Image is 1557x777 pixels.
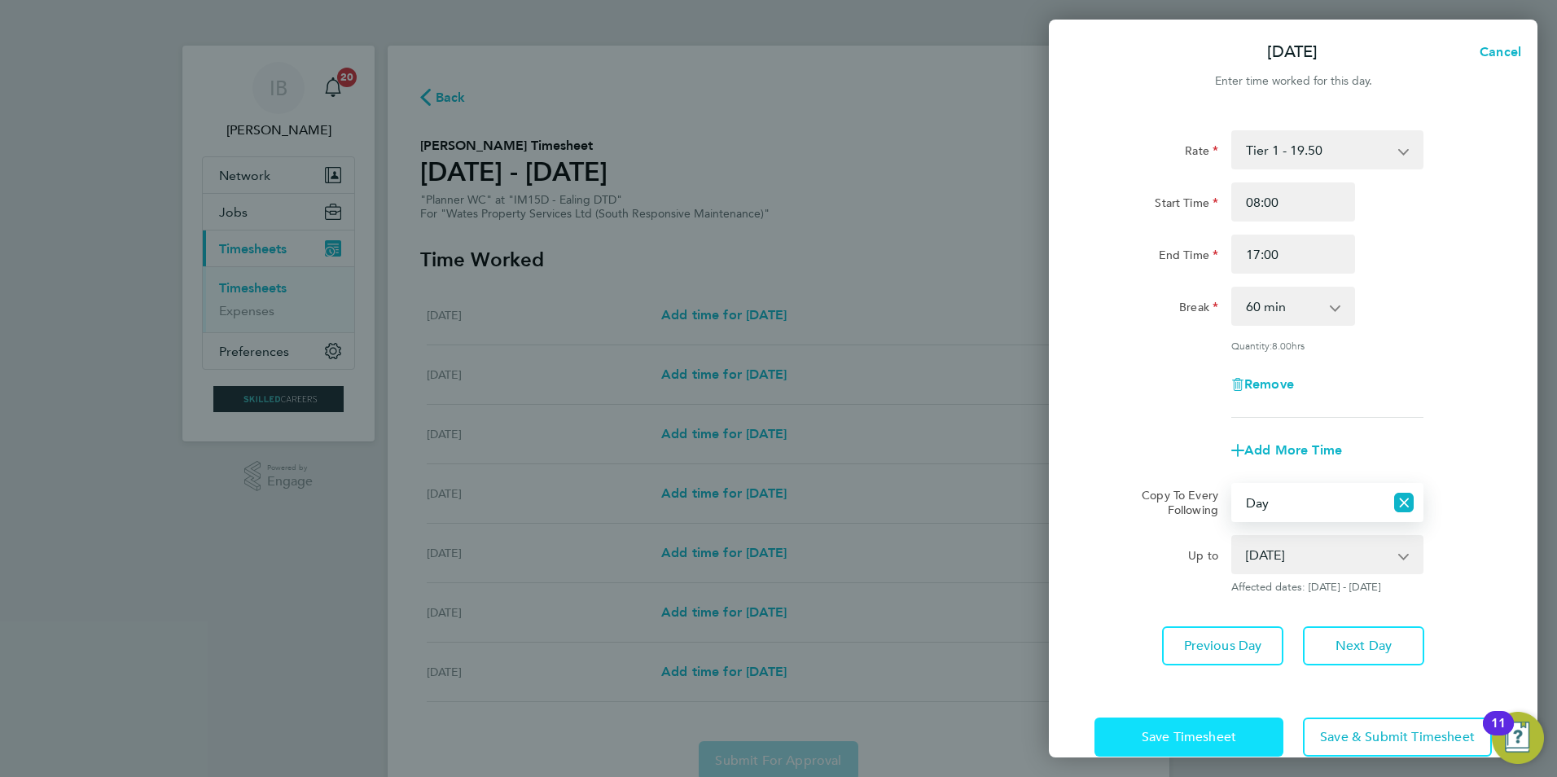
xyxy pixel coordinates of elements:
label: Start Time [1155,195,1218,215]
span: Add More Time [1244,442,1342,458]
label: Copy To Every Following [1129,488,1218,517]
div: Quantity: hrs [1231,339,1423,352]
label: Break [1179,300,1218,319]
div: 11 [1491,723,1506,744]
button: Cancel [1454,36,1537,68]
button: Save Timesheet [1094,718,1283,757]
span: Save & Submit Timesheet [1320,729,1475,745]
input: E.g. 18:00 [1231,235,1355,274]
button: Previous Day [1162,626,1283,665]
button: Save & Submit Timesheet [1303,718,1492,757]
button: Reset selection [1394,485,1414,520]
button: Add More Time [1231,444,1342,457]
input: E.g. 08:00 [1231,182,1355,222]
label: End Time [1159,248,1218,267]
span: Remove [1244,376,1294,392]
div: Enter time worked for this day. [1049,72,1537,91]
label: Up to [1188,548,1218,568]
button: Open Resource Center, 11 new notifications [1492,712,1544,764]
button: Next Day [1303,626,1424,665]
span: Next Day [1336,638,1392,654]
label: Rate [1185,143,1218,163]
span: Cancel [1475,44,1521,59]
p: [DATE] [1267,41,1318,64]
span: Affected dates: [DATE] - [DATE] [1231,581,1423,594]
span: 8.00 [1272,339,1292,352]
span: Save Timesheet [1142,729,1236,745]
span: Previous Day [1184,638,1262,654]
button: Remove [1231,378,1294,391]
